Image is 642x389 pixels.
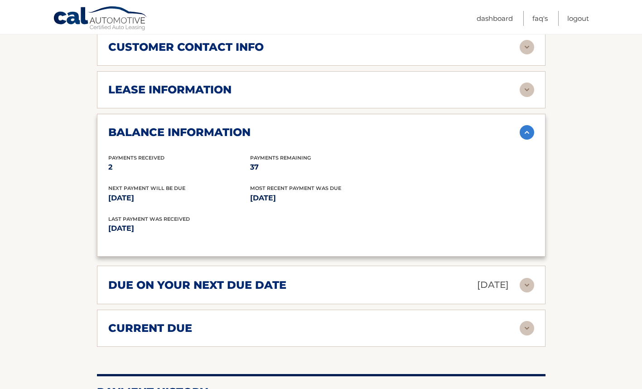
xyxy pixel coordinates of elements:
[250,155,311,161] span: Payments Remaining
[108,321,192,335] h2: current due
[108,216,190,222] span: Last Payment was received
[520,40,534,54] img: accordion-rest.svg
[520,278,534,292] img: accordion-rest.svg
[520,321,534,336] img: accordion-rest.svg
[108,185,185,191] span: Next Payment will be due
[250,161,392,174] p: 37
[108,40,264,54] h2: customer contact info
[250,185,341,191] span: Most Recent Payment Was Due
[520,125,534,140] img: accordion-active.svg
[108,161,250,174] p: 2
[532,11,548,26] a: FAQ's
[567,11,589,26] a: Logout
[108,278,286,292] h2: due on your next due date
[53,6,148,32] a: Cal Automotive
[108,222,321,235] p: [DATE]
[250,192,392,204] p: [DATE]
[108,126,251,139] h2: balance information
[477,277,509,293] p: [DATE]
[108,83,232,97] h2: lease information
[108,192,250,204] p: [DATE]
[477,11,513,26] a: Dashboard
[108,155,164,161] span: Payments Received
[520,83,534,97] img: accordion-rest.svg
